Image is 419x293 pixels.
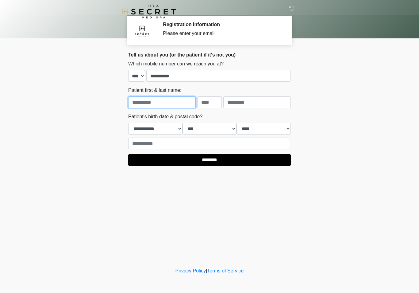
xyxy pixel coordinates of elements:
a: Terms of Service [207,268,244,273]
h2: Tell us about you (or the patient if it's not you) [128,52,291,58]
h2: Registration Information [163,21,282,27]
a: | [206,268,207,273]
label: Patient first & last name: [128,87,181,94]
img: It's A Secret Med Spa Logo [122,5,176,18]
label: Patient's birth date & postal code? [128,113,202,120]
label: Which mobile number can we reach you at? [128,60,224,68]
div: Please enter your email [163,30,282,37]
img: Agent Avatar [133,21,151,40]
a: Privacy Policy [175,268,206,273]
